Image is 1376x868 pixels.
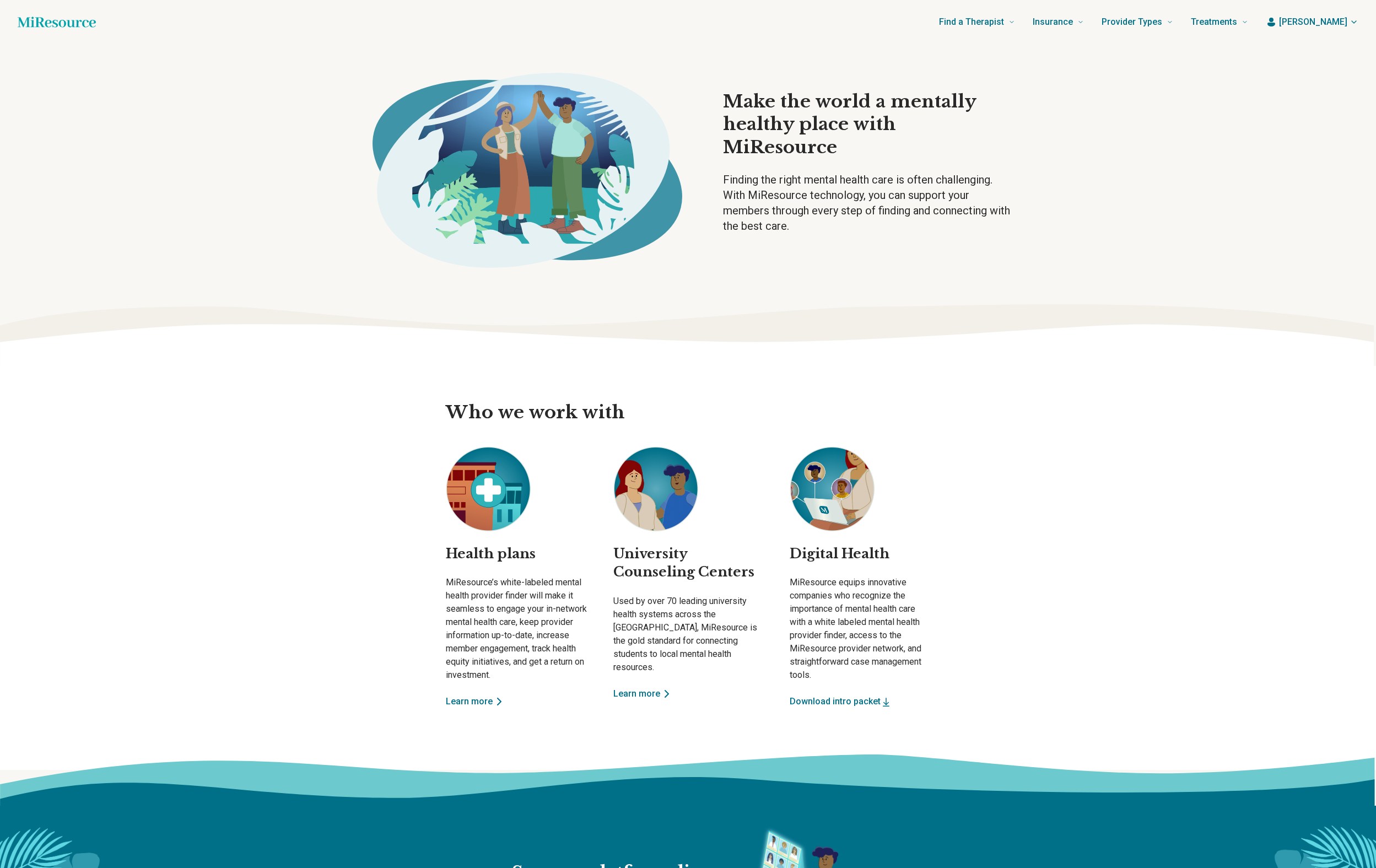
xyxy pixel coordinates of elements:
a: Home page [18,11,96,33]
a: Learn more [446,695,587,708]
span: [PERSON_NAME] [1279,15,1347,29]
img: Health plans [446,446,531,531]
p: Finding the right mental health care is often challenging. With MiResource technology, you can su... [723,172,1014,234]
h1: Make the world a mentally healthy place with MiResource [723,90,1014,159]
button: Download intro packet [790,695,892,708]
img: Digital Health [790,446,875,531]
h2: Who we work with [437,401,940,424]
h2: Digital Health [790,544,931,563]
img: University Counseling Centers [613,446,698,531]
p: MiResource equips innovative companies who recognize the importance of mental health care with a ... [790,576,931,682]
p: Used by over 70 leading university health systems across the [GEOGRAPHIC_DATA], MiResource is the... [613,595,763,674]
span: Provider Types [1102,14,1162,30]
a: Learn more [613,687,763,700]
span: Treatments [1191,14,1237,30]
span: Find a Therapist [939,14,1004,30]
button: [PERSON_NAME] [1266,15,1358,29]
h2: University Counseling Centers [613,544,763,581]
h2: Health plans [446,544,587,563]
p: MiResource’s white-labeled mental health provider finder will make it seamless to engage your in-... [446,576,587,682]
span: Insurance [1033,14,1073,30]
